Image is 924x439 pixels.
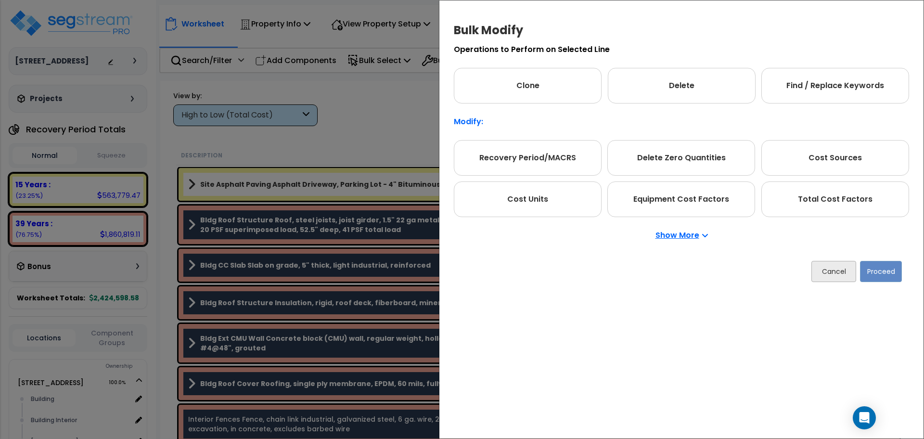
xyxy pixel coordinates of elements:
[761,68,909,103] div: Find / Replace Keywords
[454,140,602,176] div: Recovery Period/MACRS
[761,140,909,176] div: Cost Sources
[655,232,708,239] p: Show More
[454,46,909,53] p: Operations to Perform on Selected Line
[454,68,602,103] div: Clone
[860,261,902,282] button: Proceed
[454,25,909,36] h4: Bulk Modify
[607,140,755,176] div: Delete Zero Quantities
[607,181,755,217] div: Equipment Cost Factors
[454,181,602,217] div: Cost Units
[853,406,876,429] div: Open Intercom Messenger
[454,118,909,126] p: Modify:
[761,181,909,217] div: Total Cost Factors
[811,261,856,282] button: Cancel
[608,68,756,103] div: Delete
